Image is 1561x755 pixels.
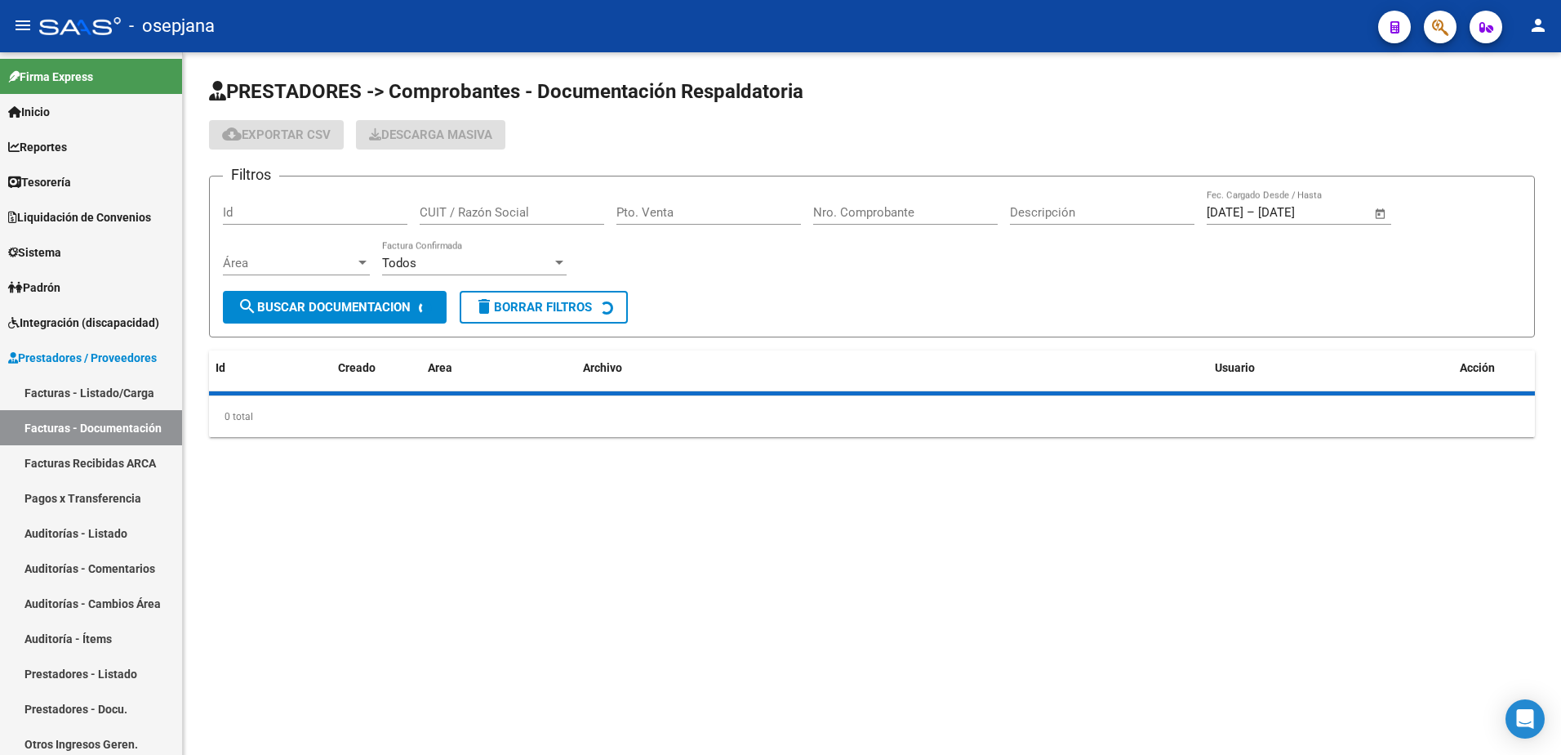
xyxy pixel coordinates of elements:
[1215,361,1255,374] span: Usuario
[1258,205,1337,220] input: Fecha fin
[216,361,225,374] span: Id
[1208,351,1453,386] datatable-header-cell: Usuario
[223,256,355,270] span: Área
[583,361,622,374] span: Archivo
[8,243,61,261] span: Sistema
[223,291,447,324] button: Buscar Documentacion
[576,351,1208,386] datatable-header-cell: Archivo
[8,349,157,367] span: Prestadores / Proveedores
[1207,205,1243,220] input: Fecha inicio
[1372,204,1390,223] button: Open calendar
[356,120,505,150] button: Descarga Masiva
[209,120,344,150] button: Exportar CSV
[382,256,416,270] span: Todos
[8,279,60,297] span: Padrón
[129,8,215,44] span: - osepjana
[8,68,93,86] span: Firma Express
[1453,351,1535,386] datatable-header-cell: Acción
[209,351,274,386] datatable-header-cell: Id
[474,300,592,315] span: Borrar Filtros
[223,163,279,186] h3: Filtros
[8,208,151,226] span: Liquidación de Convenios
[13,16,33,35] mat-icon: menu
[1460,361,1495,374] span: Acción
[238,297,257,316] mat-icon: search
[8,103,50,121] span: Inicio
[1247,205,1255,220] span: –
[8,314,159,332] span: Integración (discapacidad)
[338,361,376,374] span: Creado
[356,120,505,150] app-download-masive: Descarga masiva de comprobantes (adjuntos)
[209,396,1535,437] div: 0 total
[428,361,452,374] span: Area
[460,291,628,324] button: Borrar Filtros
[369,127,492,142] span: Descarga Masiva
[209,80,803,103] span: PRESTADORES -> Comprobantes - Documentación Respaldatoria
[8,138,67,156] span: Reportes
[1528,16,1548,35] mat-icon: person
[474,297,494,316] mat-icon: delete
[8,173,71,191] span: Tesorería
[421,351,576,386] datatable-header-cell: Area
[222,124,242,144] mat-icon: cloud_download
[331,351,421,386] datatable-header-cell: Creado
[238,300,411,315] span: Buscar Documentacion
[1505,699,1545,739] div: Open Intercom Messenger
[222,127,331,142] span: Exportar CSV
